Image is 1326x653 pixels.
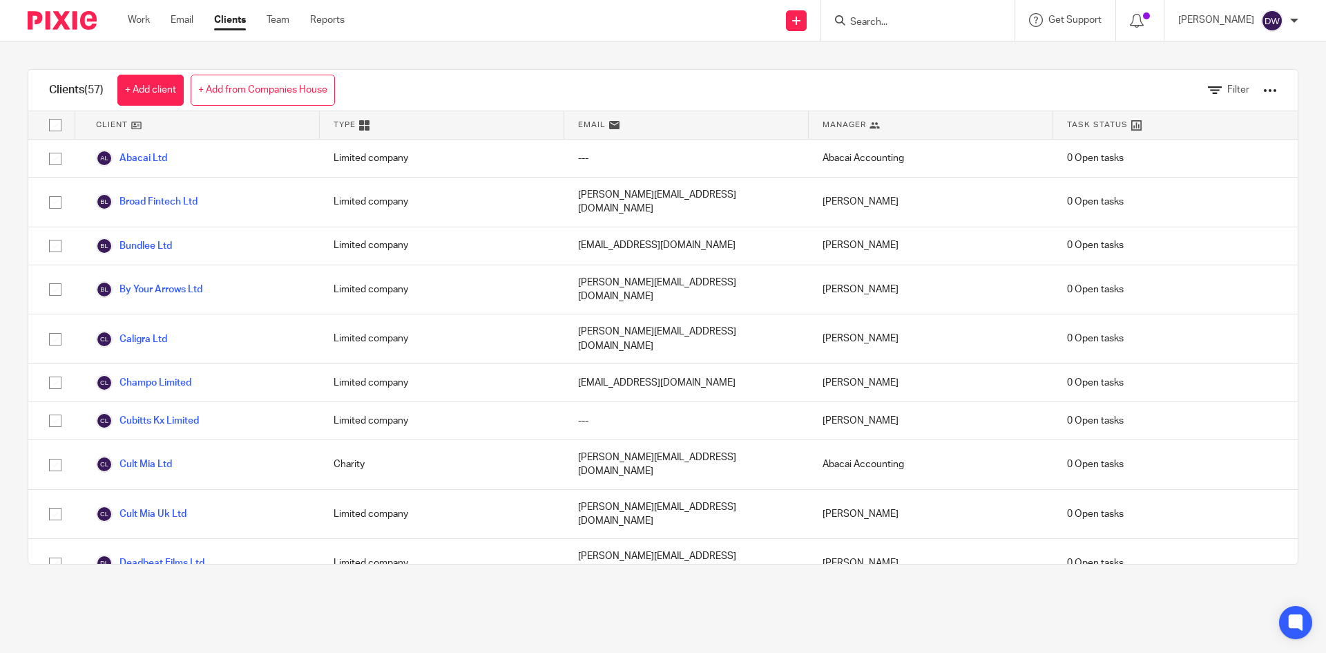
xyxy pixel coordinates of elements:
[1261,10,1283,32] img: svg%3E
[96,413,199,429] a: Cubitts Kx Limited
[809,140,1053,177] div: Abacai Accounting
[320,140,564,177] div: Limited company
[320,314,564,363] div: Limited company
[96,150,113,167] img: svg%3E
[214,13,246,27] a: Clients
[809,539,1053,588] div: [PERSON_NAME]
[96,193,113,210] img: svg%3E
[96,375,191,391] a: Champo Limited
[96,193,198,210] a: Broad Fintech Ltd
[28,11,97,30] img: Pixie
[96,281,113,298] img: svg%3E
[96,555,113,571] img: svg%3E
[1067,376,1124,390] span: 0 Open tasks
[128,13,150,27] a: Work
[564,364,809,401] div: [EMAIL_ADDRESS][DOMAIN_NAME]
[1048,15,1102,25] span: Get Support
[267,13,289,27] a: Team
[564,178,809,227] div: [PERSON_NAME][EMAIL_ADDRESS][DOMAIN_NAME]
[1067,457,1124,471] span: 0 Open tasks
[96,506,113,522] img: svg%3E
[117,75,184,106] a: + Add client
[320,539,564,588] div: Limited company
[578,119,606,131] span: Email
[320,402,564,439] div: Limited company
[809,178,1053,227] div: [PERSON_NAME]
[96,331,113,348] img: svg%3E
[334,119,356,131] span: Type
[96,331,167,348] a: Caligra Ltd
[96,506,186,522] a: Cult Mia Uk Ltd
[809,440,1053,489] div: Abacai Accounting
[1067,507,1124,521] span: 0 Open tasks
[1067,556,1124,570] span: 0 Open tasks
[320,440,564,489] div: Charity
[96,375,113,391] img: svg%3E
[1067,238,1124,252] span: 0 Open tasks
[96,150,167,167] a: Abacai Ltd
[564,265,809,314] div: [PERSON_NAME][EMAIL_ADDRESS][DOMAIN_NAME]
[96,413,113,429] img: svg%3E
[320,178,564,227] div: Limited company
[42,112,68,138] input: Select all
[171,13,193,27] a: Email
[49,83,104,97] h1: Clients
[1067,151,1124,165] span: 0 Open tasks
[564,490,809,539] div: [PERSON_NAME][EMAIL_ADDRESS][DOMAIN_NAME]
[96,456,113,473] img: svg%3E
[320,490,564,539] div: Limited company
[96,281,202,298] a: By Your Arrows Ltd
[564,227,809,265] div: [EMAIL_ADDRESS][DOMAIN_NAME]
[849,17,973,29] input: Search
[320,364,564,401] div: Limited company
[809,265,1053,314] div: [PERSON_NAME]
[1067,195,1124,209] span: 0 Open tasks
[823,119,866,131] span: Manager
[96,119,128,131] span: Client
[96,238,172,254] a: Bundlee Ltd
[564,440,809,489] div: [PERSON_NAME][EMAIL_ADDRESS][DOMAIN_NAME]
[96,238,113,254] img: svg%3E
[96,555,206,571] a: Deadbeat Films Ltd.
[809,227,1053,265] div: [PERSON_NAME]
[1067,414,1124,428] span: 0 Open tasks
[320,265,564,314] div: Limited company
[564,314,809,363] div: [PERSON_NAME][EMAIL_ADDRESS][DOMAIN_NAME]
[564,140,809,177] div: ---
[310,13,345,27] a: Reports
[809,402,1053,439] div: [PERSON_NAME]
[809,314,1053,363] div: [PERSON_NAME]
[1067,119,1128,131] span: Task Status
[1178,13,1254,27] p: [PERSON_NAME]
[191,75,335,106] a: + Add from Companies House
[809,364,1053,401] div: [PERSON_NAME]
[320,227,564,265] div: Limited company
[1227,85,1249,95] span: Filter
[564,402,809,439] div: ---
[1067,332,1124,346] span: 0 Open tasks
[84,84,104,95] span: (57)
[1067,283,1124,296] span: 0 Open tasks
[96,456,172,473] a: Cult Mia Ltd
[809,490,1053,539] div: [PERSON_NAME]
[564,539,809,588] div: [PERSON_NAME][EMAIL_ADDRESS][DOMAIN_NAME]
